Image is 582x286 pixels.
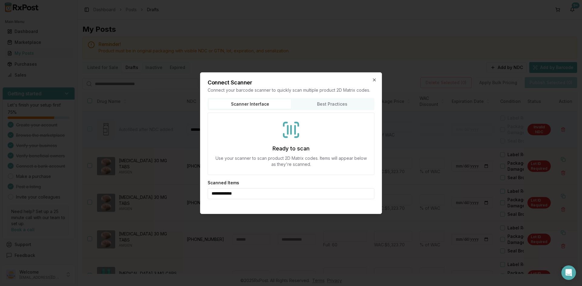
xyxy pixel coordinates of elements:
p: Connect your barcode scanner to quickly scan multiple product 2D Matrix codes. [208,87,374,93]
button: Scanner Interface [209,99,291,109]
button: Best Practices [291,99,373,109]
p: Use your scanner to scan product 2D Matrix codes. Items will appear below as they're scanned. [215,155,367,167]
h3: Ready to scan [273,144,309,153]
h3: Scanned Items [208,180,239,186]
h2: Connect Scanner [208,80,374,85]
